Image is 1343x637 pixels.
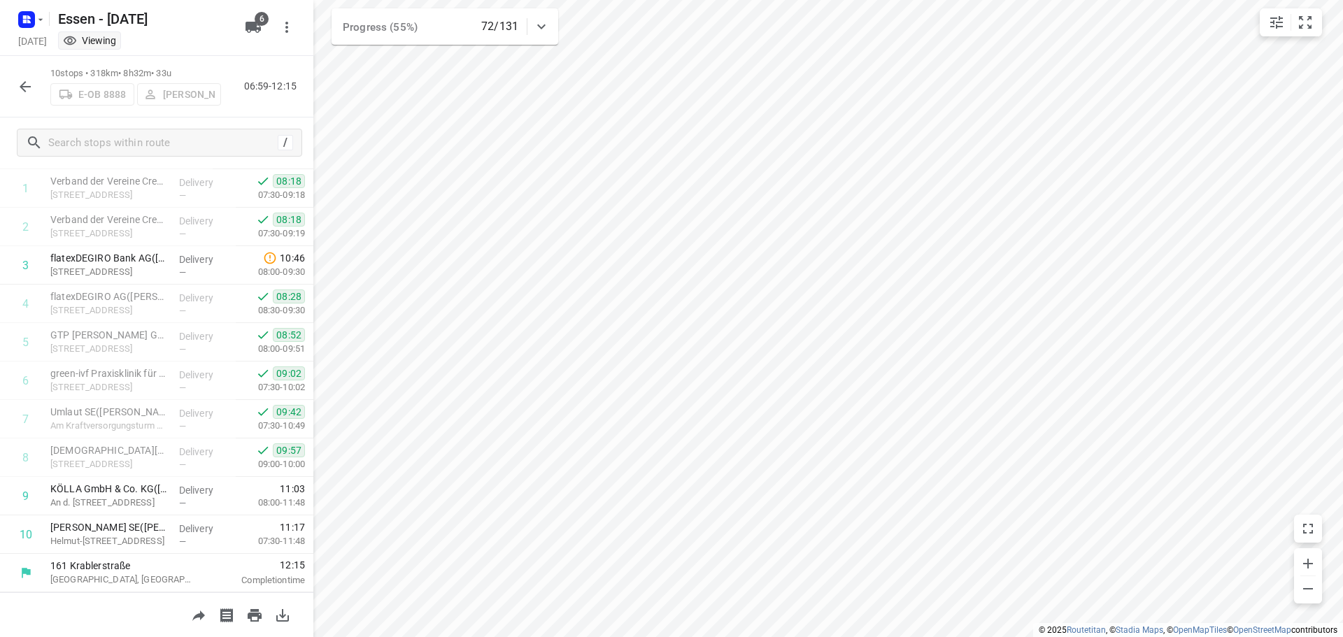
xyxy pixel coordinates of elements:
p: 08:00-11:48 [236,496,305,510]
svg: Done [256,443,270,457]
span: — [179,267,186,278]
div: / [278,135,293,150]
svg: Done [256,213,270,227]
div: Progress (55%)72/131 [332,8,558,45]
p: An d. Gümpgesbrücke 7, Kaarst [50,496,168,510]
span: 08:18 [273,213,305,227]
button: 6 [239,13,267,41]
p: [STREET_ADDRESS] [50,457,168,471]
div: 10 [20,528,32,541]
span: — [179,306,186,316]
p: Helmut-Kohl-Ring 4, Kaarst [50,534,168,548]
p: Delivery [179,176,231,189]
span: — [179,382,186,393]
p: 10 stops • 318km • 8h32m • 33u [50,67,221,80]
span: — [179,344,186,355]
p: Delivery [179,483,231,497]
p: 08:30-09:30 [236,303,305,317]
p: 161 Krablerstraße [50,559,196,573]
p: [STREET_ADDRESS] [50,303,168,317]
button: More [273,13,301,41]
svg: Done [256,174,270,188]
p: 08:00-09:51 [236,342,305,356]
p: Delivery [179,445,231,459]
p: 08:00-09:30 [236,265,305,279]
span: — [179,229,186,239]
p: GTP Schäfer GmbH - Benzstr.(Lisa Papay) [50,328,168,342]
span: 10:46 [280,251,305,265]
div: 1 [22,182,29,195]
p: Delivery [179,368,231,382]
a: Routetitan [1067,625,1106,635]
p: green-ivf Praxisklinik für Reproduktionsmedizin und Endokrinologie (BAG) (Sabine Heinze) [50,366,168,380]
li: © 2025 , © , © © contributors [1039,625,1337,635]
p: Delivery [179,214,231,228]
button: Map settings [1263,8,1291,36]
input: Search stops within route [48,132,278,154]
span: 6 [255,12,269,26]
div: 5 [22,336,29,349]
p: 07:30-09:19 [236,227,305,241]
span: Progress (55%) [343,21,418,34]
span: — [179,190,186,201]
span: 09:42 [273,405,305,419]
p: [STREET_ADDRESS] [50,227,168,241]
div: 4 [22,297,29,310]
p: Umlaut SE([PERSON_NAME]) [50,405,168,419]
div: 2 [22,220,29,234]
p: Verband der Vereine Creditreform e.V.(Roman Grund) [50,174,168,188]
svg: Late [263,251,277,265]
p: 07:30-09:18 [236,188,305,202]
span: 08:28 [273,289,305,303]
p: [STREET_ADDRESS] [50,188,168,202]
a: OpenMapTiles [1173,625,1227,635]
p: 07:30-10:02 [236,380,305,394]
div: small contained button group [1260,8,1322,36]
svg: Done [256,328,270,342]
svg: Done [256,366,270,380]
p: ZECH Bau SE(Claus Wehmeyer) [50,520,168,534]
p: Delivery [179,252,231,266]
p: Verband der Vereine Creditreform e.V.(Roman Grund) [50,213,168,227]
span: 09:02 [273,366,305,380]
span: Print route [241,608,269,621]
p: Benzstraße 15, Grevenbroich [50,342,168,356]
p: 09:00-10:00 [236,457,305,471]
p: Delivery [179,522,231,536]
div: 9 [22,489,29,503]
span: — [179,459,186,470]
div: 8 [22,451,29,464]
div: 6 [22,374,29,387]
span: 09:57 [273,443,305,457]
span: — [179,536,186,547]
p: Am Kraftversorgungsturm 3, Aachen [50,419,168,433]
p: 07:30-11:48 [236,534,305,548]
div: 3 [22,259,29,272]
p: Deutsches rotes Kreuz Aachen(Deutsches Rotes Kreuz Aachen) [50,443,168,457]
p: 06:59-12:15 [244,79,302,94]
span: 08:18 [273,174,305,188]
span: Download route [269,608,297,621]
p: Completion time [213,573,305,587]
svg: Done [256,289,270,303]
button: Fit zoom [1291,8,1319,36]
span: 11:17 [280,520,305,534]
a: Stadia Maps [1116,625,1163,635]
p: 72/131 [481,18,518,35]
p: 07:30-10:49 [236,419,305,433]
p: Delivery [179,329,231,343]
p: Rheydter Str. 143, Grevenbroich [50,380,168,394]
span: — [179,498,186,508]
p: [STREET_ADDRESS] [50,265,168,279]
span: 08:52 [273,328,305,342]
p: Delivery [179,406,231,420]
span: Share route [185,608,213,621]
span: 12:15 [213,558,305,572]
span: 11:03 [280,482,305,496]
p: [GEOGRAPHIC_DATA], [GEOGRAPHIC_DATA] [50,573,196,587]
p: flatexDEGIRO Bank AG([PERSON_NAME]) [50,251,168,265]
span: — [179,421,186,431]
p: flatexDEGIRO AG(Ellen Heindrich) [50,289,168,303]
div: 7 [22,413,29,426]
div: You are currently in view mode. To make any changes, go to edit project. [63,34,116,48]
